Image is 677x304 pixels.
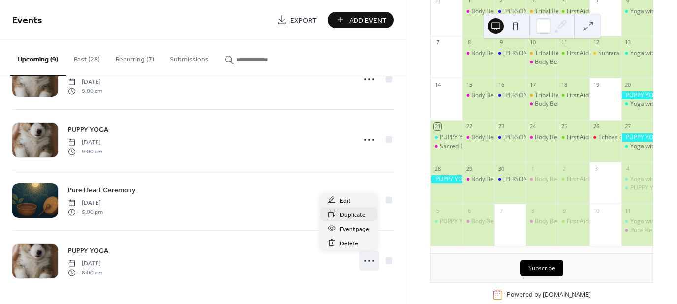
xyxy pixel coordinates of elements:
div: 22 [465,123,473,130]
button: Past (28) [66,40,108,75]
div: [PERSON_NAME] Yoga Four Week Term [503,175,612,183]
a: PUPPY YOGA [68,124,108,135]
a: Pure Heart Ceremony [68,184,135,196]
div: 29 [465,165,473,172]
span: Delete [340,238,358,248]
div: [PERSON_NAME] Yoga Four Week Term [503,7,612,16]
span: 9:00 am [68,87,102,95]
a: [DOMAIN_NAME] [543,291,591,299]
span: Add Event [349,15,387,26]
div: Sacred Dance Movement Meditation [440,142,540,151]
div: Yoga with Phiona [621,100,653,108]
div: 4 [624,165,632,172]
div: Yoga with Phiona [621,175,653,183]
div: Sacred Dance Movement Meditation [431,142,462,151]
div: Body Beatz - Dance Fit Classes [471,133,555,142]
div: 25 [561,123,568,130]
div: First Aid Training [558,133,589,142]
div: Yin Yang Yoga Four Week Term [494,49,526,58]
div: Tribal Beats 7 Week Dance Workshop [526,49,557,58]
div: 6 [465,207,473,214]
div: Tribal Beats 7 Week Dance Workshop [526,91,557,100]
div: Tribal Beats 7 Week Dance Workshop [535,49,638,58]
span: PUPPY YOGA [68,125,108,135]
div: Yoga with Phiona [621,7,653,16]
span: [DATE] [68,138,102,147]
div: PUPPY YOGA [621,91,653,100]
div: 16 [497,81,505,88]
div: First Aid Training [558,91,589,100]
div: 17 [529,81,536,88]
span: [DATE] [68,199,103,208]
div: First Aid Training [567,217,613,226]
div: Yin Yang Yoga Four Week Term [494,175,526,183]
div: Body Beatz - Dance Fit Classes [462,217,494,226]
div: PUPPY YOGA [440,217,476,226]
div: PUPPY YOGA [431,133,462,142]
button: Subscribe [520,260,563,276]
div: Body Beatz - Dance Fit Classes [526,133,557,142]
div: Body Beatz - Dance Fit Classes [471,49,555,58]
div: 7 [434,39,441,46]
div: 5 [434,207,441,214]
div: 15 [465,81,473,88]
div: 27 [624,123,632,130]
div: Tribal Beats 7 Week Dance Workshop [535,91,638,100]
div: Body Beatz - Dance Fit Classes [526,100,557,108]
a: Export [269,12,324,28]
div: PUPPY YOGA [431,217,462,226]
div: Body Beatz - Dance Fit Classes [462,49,494,58]
div: Body Beatz - Dance Fit Classes [535,175,619,183]
div: Body Beatz - Dance Fit Classes [471,91,555,100]
div: Body Beatz - Dance Fit Classes [462,175,494,183]
div: Yin Yang Yoga Four Week Term [494,133,526,142]
div: First Aid Training [567,91,613,100]
a: PUPPY YOGA [68,245,108,256]
div: First Aid Training [567,7,613,16]
div: 20 [624,81,632,88]
div: [PERSON_NAME] Yoga Four Week Term [503,133,612,142]
div: 14 [434,81,441,88]
div: First Aid Training [567,175,613,183]
div: Suntara Sound Healing Journey [589,49,621,58]
div: First Aid Training [567,133,613,142]
div: Powered by [507,291,591,299]
div: 12 [592,39,600,46]
button: Submissions [162,40,217,75]
div: PUPPY YOGA [431,175,462,183]
span: [DATE] [68,259,102,268]
div: First Aid Training [558,175,589,183]
div: [PERSON_NAME] Yoga Four Week Term [503,49,612,58]
div: 8 [529,207,536,214]
div: Body Beatz - Dance Fit Classes [526,175,557,183]
div: 9 [561,207,568,214]
div: Body Beatz - Dance Fit Classes [535,217,619,226]
div: Body Beatz - Dance Fit Classes [471,217,555,226]
div: PUPPY YOGA [621,184,653,192]
button: Upcoming (9) [10,40,66,76]
div: 18 [561,81,568,88]
div: Body Beatz - Dance Fit Classes [462,91,494,100]
span: 5:00 pm [68,208,103,216]
button: Add Event [328,12,394,28]
span: Event page [340,224,369,234]
div: 10 [529,39,536,46]
div: Body Beatz - Dance Fit Classes [535,100,619,108]
span: Pure Heart Ceremony [68,185,135,196]
div: 24 [529,123,536,130]
div: 1 [529,165,536,172]
div: First Aid Training [558,7,589,16]
div: 2 [561,165,568,172]
span: Duplicate [340,210,366,220]
span: [DATE] [68,78,102,87]
div: 26 [592,123,600,130]
div: Body Beatz - Dance Fit Classes [462,7,494,16]
div: PUPPY YOGA [621,133,653,142]
div: Body Beatz - Dance Fit Classes [471,7,555,16]
div: First Aid Training [558,49,589,58]
span: 8:00 am [68,268,102,277]
div: Body Beatz - Dance Fit Classes [535,133,619,142]
span: PUPPY YOGA [68,246,108,256]
div: 19 [592,81,600,88]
